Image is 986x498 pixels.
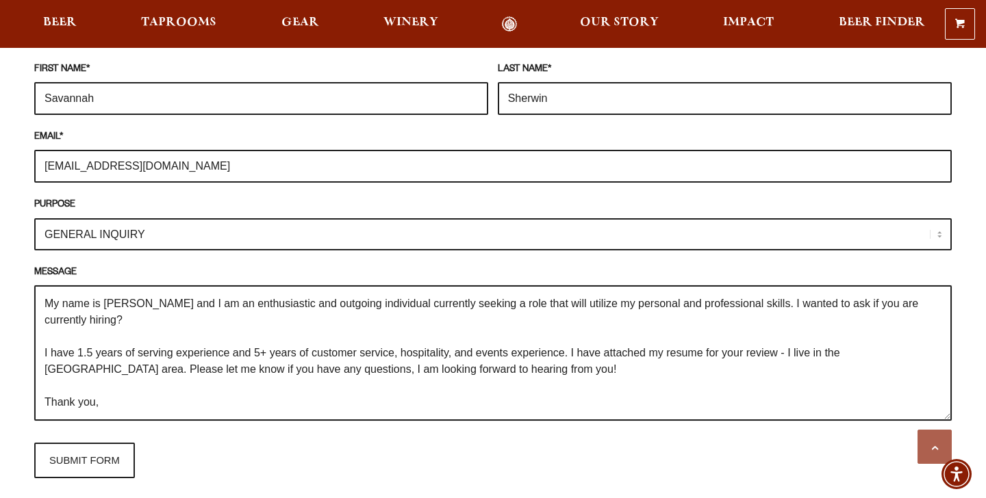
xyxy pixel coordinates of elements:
span: Beer [43,17,77,28]
a: Odell Home [484,16,535,32]
abbr: required [86,65,90,75]
label: EMAIL [34,130,952,145]
label: LAST NAME [498,62,952,77]
a: Gear [273,16,328,32]
span: Beer Finder [839,17,925,28]
span: Taprooms [141,17,216,28]
input: SUBMIT FORM [34,443,135,478]
span: Gear [281,17,319,28]
label: FIRST NAME [34,62,488,77]
span: Winery [383,17,438,28]
a: Beer [34,16,86,32]
label: MESSAGE [34,265,952,280]
a: Impact [714,16,783,32]
a: Winery [375,16,447,32]
label: PURPOSE [34,198,952,213]
div: Accessibility Menu [941,459,972,489]
a: Scroll to top [918,430,952,464]
abbr: required [60,133,63,142]
a: Beer Finder [830,16,934,32]
span: Impact [723,17,774,28]
span: Our Story [580,17,659,28]
abbr: required [548,65,551,75]
a: Our Story [571,16,668,32]
a: Taprooms [132,16,225,32]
